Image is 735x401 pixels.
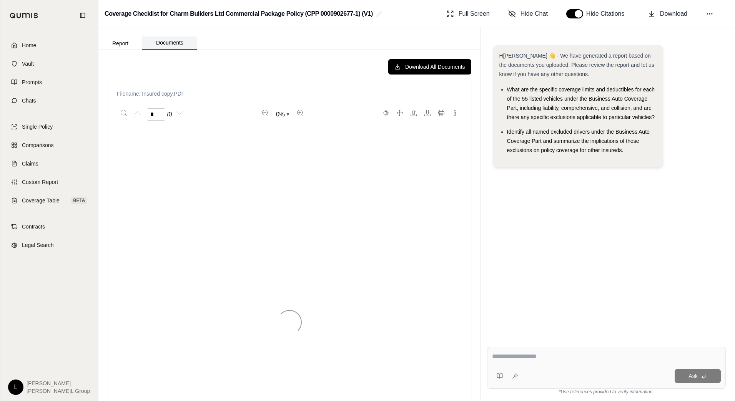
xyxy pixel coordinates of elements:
[435,107,447,119] button: Print
[675,369,721,383] button: Ask
[76,9,89,22] button: Collapse sidebar
[505,6,551,22] button: Hide Chat
[5,155,93,172] a: Claims
[394,107,406,119] button: Full screen
[22,123,53,131] span: Single Policy
[5,174,93,191] a: Custom Report
[259,107,271,119] button: Zoom out
[22,60,34,68] span: Vault
[142,36,197,50] button: Documents
[147,108,165,121] input: Enter a page number
[388,59,471,75] button: Download All Documents
[27,379,90,387] span: [PERSON_NAME]
[8,379,23,395] div: L
[22,160,38,167] span: Claims
[5,218,93,235] a: Contracts
[507,86,655,120] span: What are the specific coverage limits and deductibles for each of the 55 listed vehicles under th...
[27,387,90,395] span: [PERSON_NAME]l Group
[22,241,54,249] span: Legal Search
[71,197,87,204] span: BETA
[449,107,461,119] button: More actions
[167,110,172,119] span: / 0
[499,53,654,77] span: H[PERSON_NAME] 👋 - We have generated a report based on the documents you uploaded. Please review ...
[5,192,93,209] a: Coverage TableBETA
[688,373,697,379] span: Ask
[22,97,36,104] span: Chats
[5,74,93,91] a: Prompts
[98,37,142,50] button: Report
[459,9,490,18] span: Full Screen
[22,197,60,204] span: Coverage Table
[22,178,58,186] span: Custom Report
[22,223,45,230] span: Contracts
[5,118,93,135] a: Single Policy
[276,110,285,119] span: 0 %
[5,37,93,54] a: Home
[22,41,36,49] span: Home
[5,137,93,154] a: Comparisons
[5,55,93,72] a: Vault
[421,107,434,119] button: Download
[407,107,420,119] button: Open file
[380,107,392,119] button: Switch to the dark theme
[660,9,687,18] span: Download
[131,107,144,119] button: Previous page
[294,107,306,119] button: Zoom in
[507,129,650,153] span: Identify all named excluded drivers under the Business Auto Coverage Part and summarize the impli...
[443,6,493,22] button: Full Screen
[645,6,690,22] button: Download
[487,389,726,395] div: *Use references provided to verify information.
[105,7,373,21] h2: Coverage Checklist for Charm Builders Ltd Commercial Package Policy (CPP 0000902677-1) (V1)
[173,107,186,119] button: Next page
[22,78,42,86] span: Prompts
[273,108,293,121] button: Zoom document
[5,237,93,254] a: Legal Search
[5,92,93,109] a: Chats
[10,13,38,18] img: Qumis Logo
[586,9,629,18] span: Hide Citations
[118,107,130,119] button: Search
[22,141,53,149] span: Comparisons
[520,9,548,18] span: Hide Chat
[117,90,462,98] p: Filename: Insured copy.PDF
